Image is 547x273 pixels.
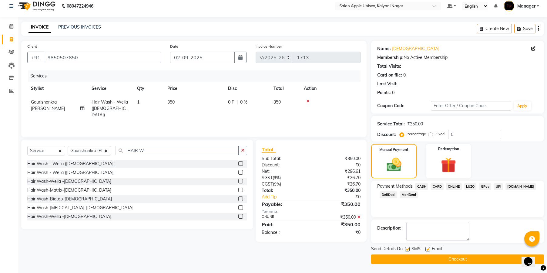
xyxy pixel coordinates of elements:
[27,205,133,211] div: Hair Wash-[MEDICAL_DATA]-[DEMOGRAPHIC_DATA]
[311,175,365,181] div: ₹26.70
[257,229,311,236] div: Balance :
[262,146,276,153] span: Total
[311,200,365,208] div: ₹350.00
[504,1,514,11] img: Manager
[28,70,365,82] div: Services
[273,99,281,105] span: 350
[371,254,544,264] button: Checkout
[27,196,112,202] div: Hair Wash-Biotop-[DEMOGRAPHIC_DATA]
[377,131,396,138] div: Discount:
[514,24,535,33] button: Save
[44,52,161,63] input: Search by Name/Mobile/Email/Code
[382,156,406,173] img: _cash.svg
[431,183,444,190] span: CARD
[92,99,128,118] span: Hair Wash - Wella ([DEMOGRAPHIC_DATA])
[257,187,311,194] div: Total:
[438,146,459,152] label: Redemption
[311,181,365,187] div: ₹26.70
[257,200,311,208] div: Payable:
[407,131,426,137] label: Percentage
[377,54,404,61] div: Membership:
[228,99,234,105] span: 0 F
[311,155,365,162] div: ₹350.00
[257,155,311,162] div: Sub Total:
[27,213,111,220] div: Hair Wash-Wella -[DEMOGRAPHIC_DATA]
[377,63,401,70] div: Total Visits:
[262,209,361,214] div: Payments
[411,246,421,253] span: SMS
[257,181,311,187] div: ( )
[522,249,541,267] iframe: chat widget
[167,99,175,105] span: 350
[377,46,391,52] div: Name:
[399,81,401,87] div: -
[257,194,320,200] a: Add Tip
[392,90,394,96] div: 0
[431,101,511,111] input: Enter Offer / Coupon Code
[256,44,282,49] label: Invoice Number
[392,46,439,52] a: [DEMOGRAPHIC_DATA]
[403,72,406,78] div: 0
[477,24,512,33] button: Create New
[58,24,101,30] a: PREVIOUS INVOICES
[137,99,139,105] span: 1
[432,246,442,253] span: Email
[27,178,111,185] div: Hair Wash-Wella -[DEMOGRAPHIC_DATA]
[311,168,365,175] div: ₹296.61
[494,183,503,190] span: UPI
[29,22,51,33] a: INVOICE
[517,3,535,9] span: Manager
[311,187,365,194] div: ₹350.00
[377,225,401,231] div: Description:
[257,162,311,168] div: Discount:
[262,175,273,180] span: SGST
[377,54,538,61] div: No Active Membership
[262,181,273,187] span: CGST
[240,99,247,105] span: 0 %
[274,175,280,180] span: 9%
[377,103,431,109] div: Coupon Code
[464,183,477,190] span: LUZO
[479,183,491,190] span: GPay
[27,52,44,63] button: +91
[377,90,391,96] div: Points:
[407,121,423,127] div: ₹350.00
[27,169,115,176] div: Hair Wash - Wella ([DEMOGRAPHIC_DATA])
[377,72,402,78] div: Card on file:
[377,183,413,189] span: Payment Methods
[116,146,239,155] input: Search or Scan
[415,183,428,190] span: CASH
[380,191,397,198] span: DefiDeal
[320,194,365,200] div: ₹0
[257,175,311,181] div: ( )
[274,182,280,186] span: 9%
[371,246,403,253] span: Send Details On
[88,82,133,95] th: Service
[311,162,365,168] div: ₹0
[31,99,65,111] span: Gaurishankra [PERSON_NAME]
[27,82,88,95] th: Stylist
[300,82,361,95] th: Action
[311,221,365,228] div: ₹350.00
[257,221,311,228] div: Paid:
[224,82,270,95] th: Disc
[435,131,445,137] label: Fixed
[400,191,418,198] span: MariDeal
[133,82,164,95] th: Qty
[377,81,398,87] div: Last Visit:
[257,168,311,175] div: Net:
[257,214,311,220] div: ONLINE
[377,121,405,127] div: Service Total:
[311,229,365,236] div: ₹0
[27,161,115,167] div: Hair Wash - Wella ([DEMOGRAPHIC_DATA])
[514,101,531,111] button: Apply
[311,214,365,220] div: ₹350.00
[27,44,37,49] label: Client
[379,147,408,152] label: Manual Payment
[270,82,300,95] th: Total
[164,82,224,95] th: Price
[436,155,461,175] img: _gift.svg
[27,187,111,193] div: Hair Wash-Matrix-[DEMOGRAPHIC_DATA]
[505,183,536,190] span: [DOMAIN_NAME]
[446,183,462,190] span: ONLINE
